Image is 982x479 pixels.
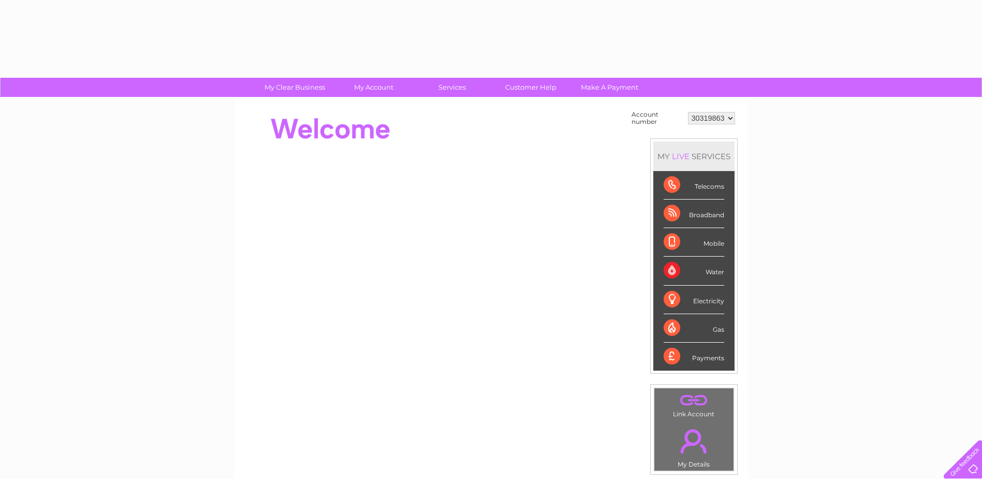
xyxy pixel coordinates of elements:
td: Link Account [654,388,734,420]
a: . [657,391,731,409]
a: My Account [331,78,416,97]
td: My Details [654,420,734,471]
a: . [657,423,731,459]
a: Make A Payment [567,78,652,97]
div: MY SERVICES [653,142,735,171]
a: My Clear Business [252,78,338,97]
div: Gas [664,314,724,343]
div: LIVE [670,151,692,161]
div: Water [664,257,724,285]
a: Services [409,78,495,97]
div: Mobile [664,228,724,257]
div: Telecoms [664,171,724,200]
div: Electricity [664,286,724,314]
div: Broadband [664,200,724,228]
a: Customer Help [488,78,574,97]
td: Account number [629,108,685,128]
div: Payments [664,343,724,371]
